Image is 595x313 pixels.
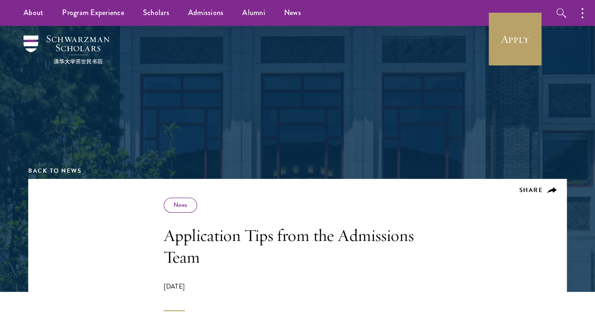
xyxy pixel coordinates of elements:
span: Share [519,185,543,195]
a: News [174,201,187,209]
button: Share [519,186,557,194]
a: Apply [489,13,541,65]
h1: Application Tips from the Admissions Team [164,225,432,268]
a: Back to News [28,166,81,176]
div: [DATE] [164,282,432,311]
img: Schwarzman Scholars [24,35,110,64]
